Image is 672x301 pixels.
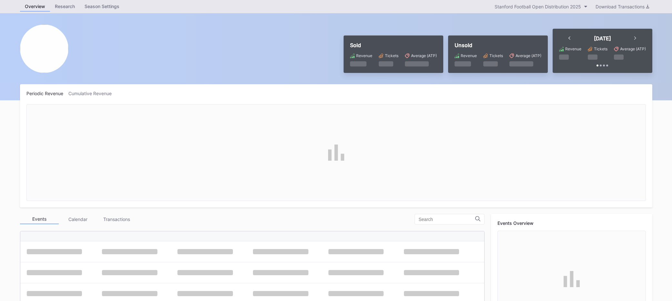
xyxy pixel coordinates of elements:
[596,4,649,9] div: Download Transactions
[50,2,80,11] div: Research
[411,53,437,58] div: Average (ATP)
[565,46,581,51] div: Revenue
[68,91,117,96] div: Cumulative Revenue
[489,53,503,58] div: Tickets
[80,2,124,12] a: Season Settings
[80,2,124,11] div: Season Settings
[497,220,646,226] div: Events Overview
[20,2,50,12] a: Overview
[491,2,591,11] button: Stanford Football Open Distribution 2025
[495,4,581,9] div: Stanford Football Open Distribution 2025
[461,53,477,58] div: Revenue
[455,42,541,48] div: Unsold
[594,35,611,42] div: [DATE]
[26,91,68,96] div: Periodic Revenue
[97,214,136,224] div: Transactions
[592,2,652,11] button: Download Transactions
[50,2,80,12] a: Research
[350,42,437,48] div: Sold
[20,214,59,224] div: Events
[385,53,398,58] div: Tickets
[356,53,372,58] div: Revenue
[59,214,97,224] div: Calendar
[594,46,607,51] div: Tickets
[419,217,475,222] input: Search
[620,46,646,51] div: Average (ATP)
[516,53,541,58] div: Average (ATP)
